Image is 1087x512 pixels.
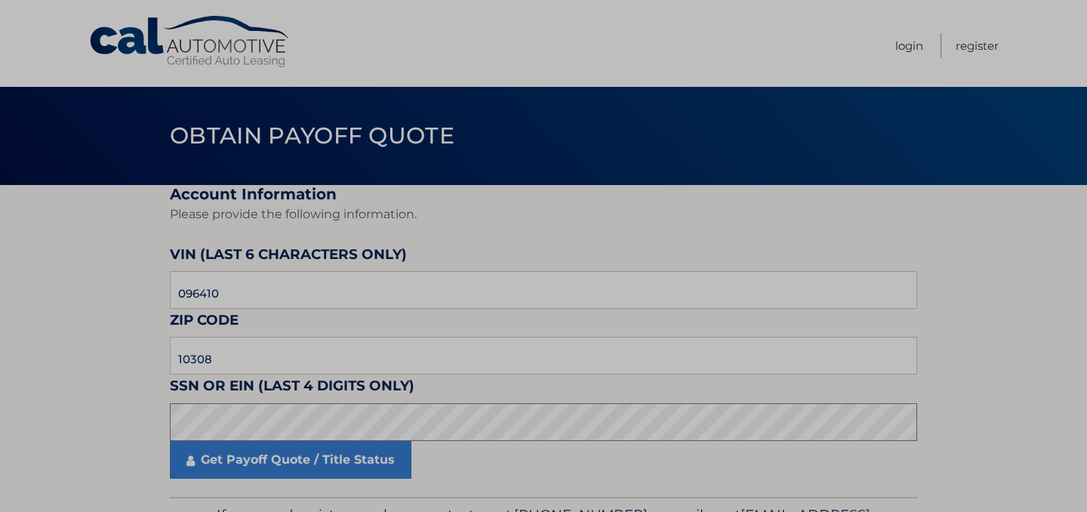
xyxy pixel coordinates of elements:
[170,441,411,479] a: Get Payoff Quote / Title Status
[88,15,292,69] a: Cal Automotive
[895,33,923,58] a: Login
[170,243,407,271] label: VIN (last 6 characters only)
[170,204,917,225] p: Please provide the following information.
[170,122,454,150] span: Obtain Payoff Quote
[956,33,999,58] a: Register
[170,309,239,337] label: Zip Code
[170,185,917,204] h2: Account Information
[170,375,414,403] label: SSN or EIN (last 4 digits only)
